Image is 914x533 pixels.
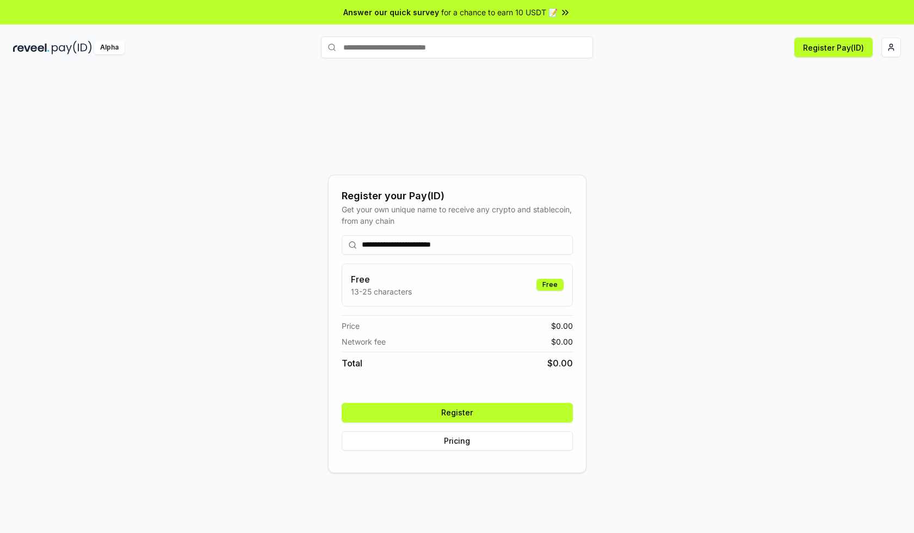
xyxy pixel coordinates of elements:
span: Total [342,357,362,370]
span: for a chance to earn 10 USDT 📝 [441,7,558,18]
img: pay_id [52,41,92,54]
span: Price [342,320,360,332]
button: Register Pay(ID) [794,38,873,57]
span: Network fee [342,336,386,347]
button: Pricing [342,431,573,451]
span: $ 0.00 [551,336,573,347]
span: Answer our quick survey [343,7,439,18]
p: 13-25 characters [351,286,412,297]
div: Register your Pay(ID) [342,188,573,204]
img: reveel_dark [13,41,50,54]
div: Alpha [94,41,125,54]
span: $ 0.00 [551,320,573,332]
div: Get your own unique name to receive any crypto and stablecoin, from any chain [342,204,573,226]
div: Free [536,279,564,291]
span: $ 0.00 [547,357,573,370]
button: Register [342,403,573,422]
h3: Free [351,273,412,286]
